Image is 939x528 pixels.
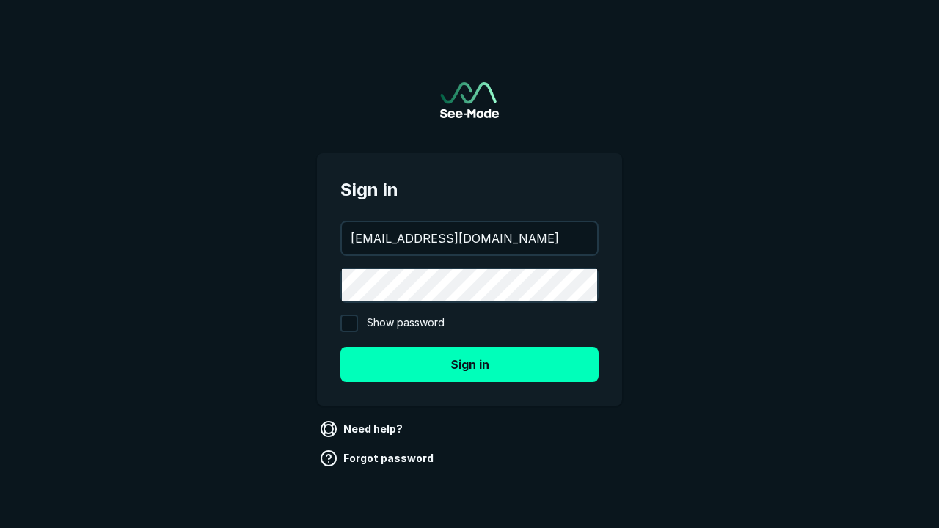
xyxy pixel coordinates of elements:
[440,82,499,118] img: See-Mode Logo
[340,177,599,203] span: Sign in
[367,315,445,332] span: Show password
[440,82,499,118] a: Go to sign in
[317,417,409,441] a: Need help?
[342,222,597,254] input: your@email.com
[317,447,439,470] a: Forgot password
[340,347,599,382] button: Sign in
